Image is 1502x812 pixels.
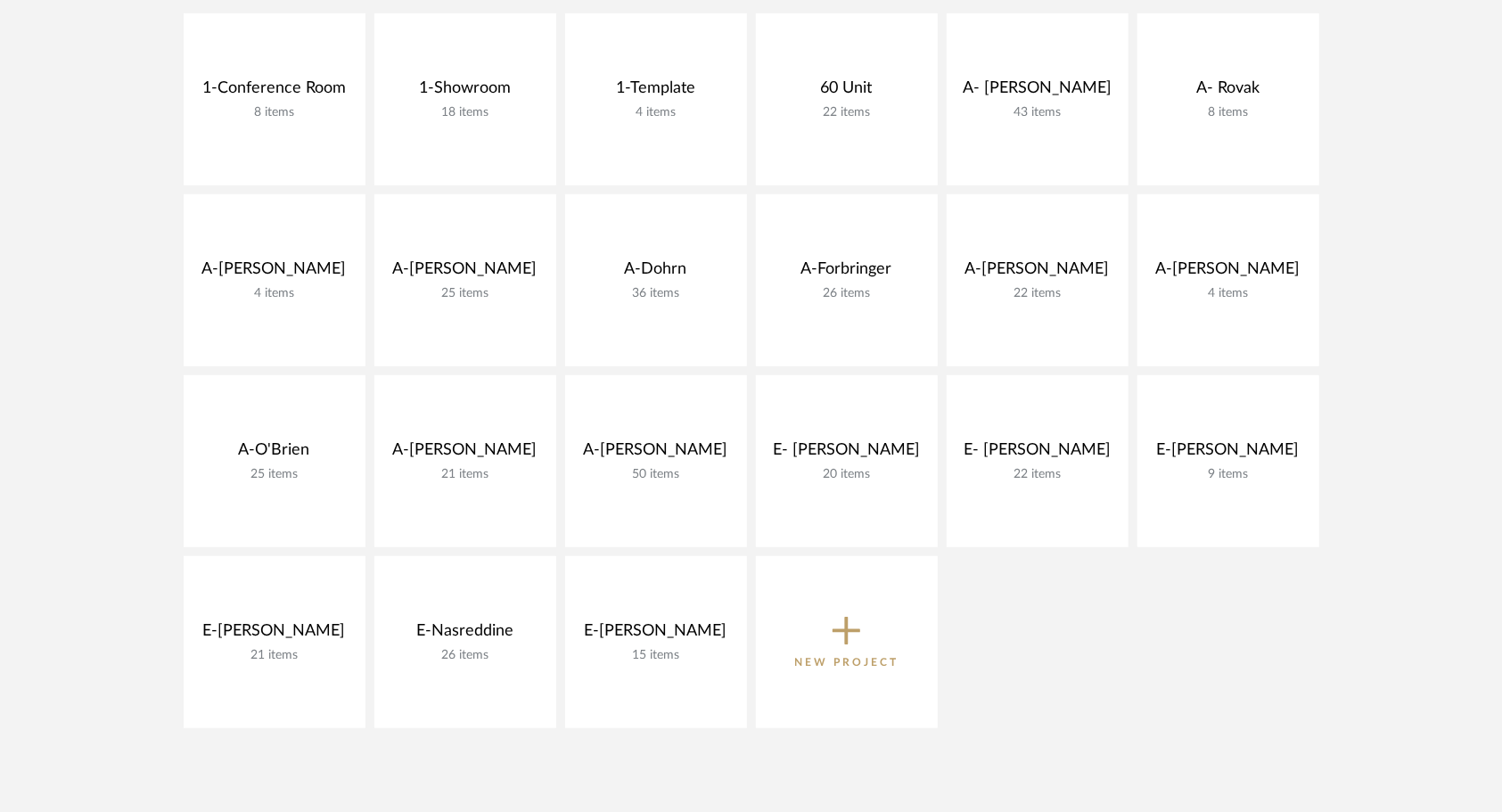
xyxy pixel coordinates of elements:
div: A-[PERSON_NAME] [198,259,351,286]
div: E-[PERSON_NAME] [1152,440,1305,467]
div: 21 items [198,648,351,663]
div: A-[PERSON_NAME] [579,440,733,467]
div: A- [PERSON_NAME] [961,78,1114,105]
div: 22 items [770,105,923,120]
div: A-[PERSON_NAME] [389,259,542,286]
div: A-[PERSON_NAME] [961,259,1114,286]
div: 36 items [579,286,733,301]
div: 4 items [198,286,351,301]
div: 20 items [770,467,923,482]
div: 50 items [579,467,733,482]
div: 1-Template [579,78,733,105]
div: 1-Showroom [389,78,542,105]
div: 60 Unit [770,78,923,105]
div: 26 items [389,648,542,663]
div: 4 items [579,105,733,120]
div: A- Rovak [1152,78,1305,105]
div: 21 items [389,467,542,482]
p: New Project [794,653,899,671]
div: E- [PERSON_NAME] [961,440,1114,467]
div: 22 items [961,467,1114,482]
div: 26 items [770,286,923,301]
div: A-Dohrn [579,259,733,286]
div: 15 items [579,648,733,663]
button: New Project [756,556,938,728]
div: 25 items [198,467,351,482]
div: A-Forbringer [770,259,923,286]
div: A-O'Brien [198,440,351,467]
div: E- [PERSON_NAME] [770,440,923,467]
div: 18 items [389,105,542,120]
div: 8 items [198,105,351,120]
div: E-[PERSON_NAME] [579,621,733,648]
div: 9 items [1152,467,1305,482]
div: 4 items [1152,286,1305,301]
div: 43 items [961,105,1114,120]
div: A-[PERSON_NAME] [389,440,542,467]
div: 1-Conference Room [198,78,351,105]
div: 8 items [1152,105,1305,120]
div: E-[PERSON_NAME] [198,621,351,648]
div: E-Nasreddine [389,621,542,648]
div: 25 items [389,286,542,301]
div: A-[PERSON_NAME] [1152,259,1305,286]
div: 22 items [961,286,1114,301]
